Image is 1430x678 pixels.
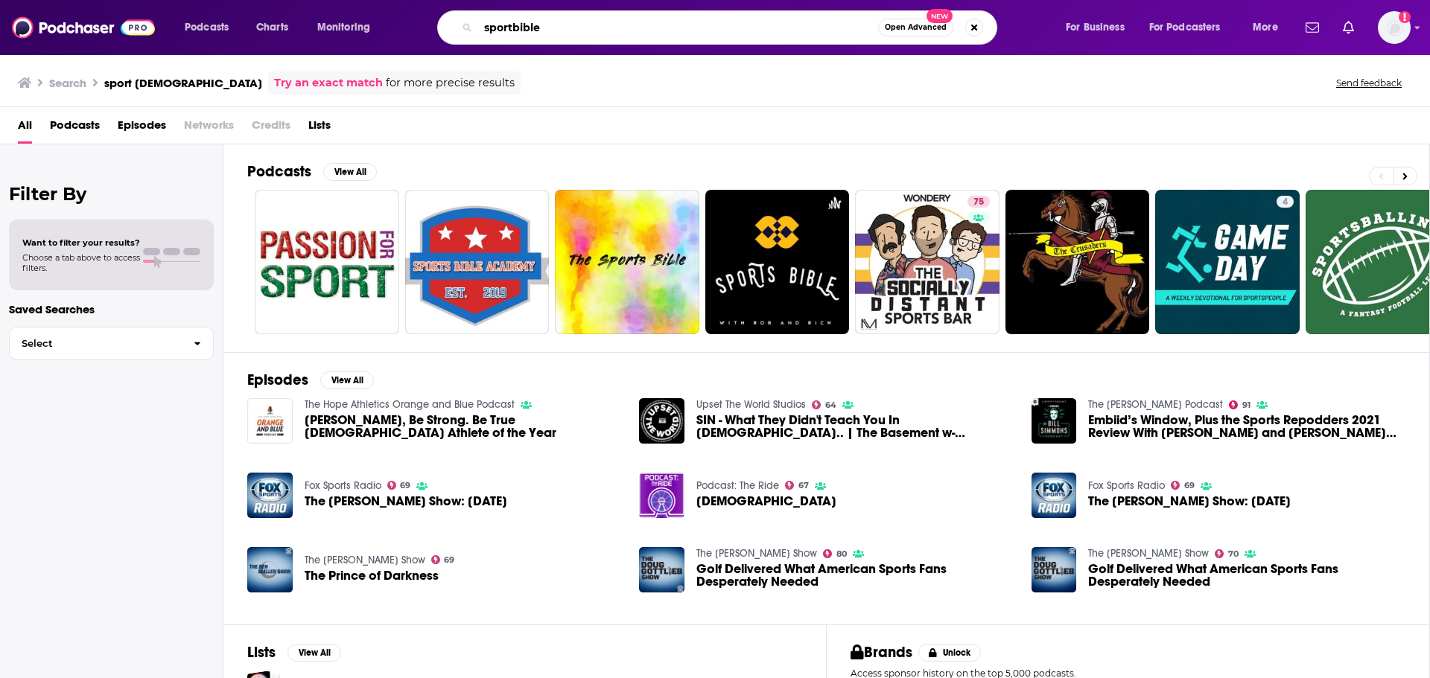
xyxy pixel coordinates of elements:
[785,481,809,490] a: 67
[451,10,1011,45] div: Search podcasts, credits, & more...
[387,481,411,490] a: 69
[12,13,155,42] img: Podchaser - Follow, Share and Rate Podcasts
[22,252,140,273] span: Choose a tab above to access filters.
[256,17,288,38] span: Charts
[1337,15,1360,40] a: Show notifications dropdown
[1088,414,1405,439] a: Embiid’s Window, Plus the Sports Repodders 2021 Review With Bryan Curtis and Jason Gay
[696,398,806,411] a: Upset The World Studios
[1088,495,1291,508] a: The Jonas Knox Show: 09/21/2019
[247,398,293,444] img: Dan Romano, Be Strong. Be True Male Athlete of the Year
[1300,15,1325,40] a: Show notifications dropdown
[1155,190,1300,334] a: 4
[305,569,439,582] a: The Prince of Darkness
[696,495,836,508] a: Bibleman
[1332,77,1406,89] button: Send feedback
[1032,547,1077,592] a: Golf Delivered What American Sports Fans Desperately Needed
[1229,400,1251,409] a: 91
[639,473,684,518] img: Bibleman
[696,414,1014,439] span: SIN - What They Didn't Teach You In [DEMOGRAPHIC_DATA].. | The Basement w- [PERSON_NAME] & [PERSO...
[1228,551,1239,557] span: 70
[1242,402,1251,409] span: 91
[1399,11,1411,23] svg: Add a profile image
[639,398,684,444] img: SIN - What They Didn't Teach You In Church.. | The Basement w- Tim Ross & Daniah Greenberg
[444,557,454,563] span: 69
[1088,547,1209,560] a: The Doug Gottlieb Show
[812,400,836,409] a: 64
[305,414,622,439] span: [PERSON_NAME], Be Strong. Be True [DEMOGRAPHIC_DATA] Athlete of the Year
[247,371,308,389] h2: Episodes
[274,74,383,92] a: Try an exact match
[50,113,100,144] span: Podcasts
[696,563,1014,588] a: Golf Delivered What American Sports Fans Desperately Needed
[308,113,331,144] a: Lists
[1055,16,1143,39] button: open menu
[1215,549,1239,558] a: 70
[1032,473,1077,518] img: The Jonas Knox Show: 09/21/2019
[639,547,684,592] a: Golf Delivered What American Sports Fans Desperately Needed
[696,495,836,508] span: [DEMOGRAPHIC_DATA]
[184,113,234,144] span: Networks
[696,479,779,492] a: Podcast: The Ride
[1088,414,1405,439] span: Embiid’s Window, Plus the Sports Repodders 2021 Review With [PERSON_NAME] and [PERSON_NAME][DEMOG...
[386,74,515,92] span: for more precise results
[247,162,377,181] a: PodcastsView All
[696,547,817,560] a: The Dan Patrick Show
[1171,481,1195,490] a: 69
[878,19,953,36] button: Open AdvancedNew
[1378,11,1411,44] button: Show profile menu
[49,76,86,90] h3: Search
[305,495,507,508] a: The Jonas Knox Show: 02/23/2019
[798,482,809,489] span: 67
[22,237,140,248] span: Want to filter your results?
[478,16,878,39] input: Search podcasts, credits, & more...
[1088,479,1165,492] a: Fox Sports Radio
[836,551,847,557] span: 80
[855,190,1000,334] a: 75
[1032,398,1077,444] a: Embiid’s Window, Plus the Sports Repodders 2021 Review With Bryan Curtis and Jason Gay
[247,643,341,662] a: ListsView All
[305,414,622,439] a: Dan Romano, Be Strong. Be True Male Athlete of the Year
[885,24,947,31] span: Open Advanced
[1140,16,1242,39] button: open menu
[1088,563,1405,588] span: Golf Delivered What American Sports Fans Desperately Needed
[323,163,377,181] button: View All
[1253,17,1278,38] span: More
[247,16,297,39] a: Charts
[247,547,293,592] img: The Prince of Darkness
[252,113,290,144] span: Credits
[967,196,990,208] a: 75
[305,479,381,492] a: Fox Sports Radio
[918,644,982,662] button: Unlock
[104,76,262,90] h3: sport [DEMOGRAPHIC_DATA]
[1277,196,1294,208] a: 4
[307,16,390,39] button: open menu
[1378,11,1411,44] img: User Profile
[1283,195,1288,210] span: 4
[320,371,374,389] button: View All
[1378,11,1411,44] span: Logged in as BerkMarc
[1149,17,1221,38] span: For Podcasters
[431,555,455,564] a: 69
[9,302,214,316] p: Saved Searches
[118,113,166,144] a: Episodes
[247,162,311,181] h2: Podcasts
[825,402,836,409] span: 64
[1184,482,1195,489] span: 69
[1242,16,1297,39] button: open menu
[317,17,370,38] span: Monitoring
[696,414,1014,439] a: SIN - What They Didn't Teach You In Church.. | The Basement w- Tim Ross & Daniah Greenberg
[247,473,293,518] a: The Jonas Knox Show: 02/23/2019
[9,183,214,205] h2: Filter By
[9,327,214,360] button: Select
[18,113,32,144] a: All
[927,9,953,23] span: New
